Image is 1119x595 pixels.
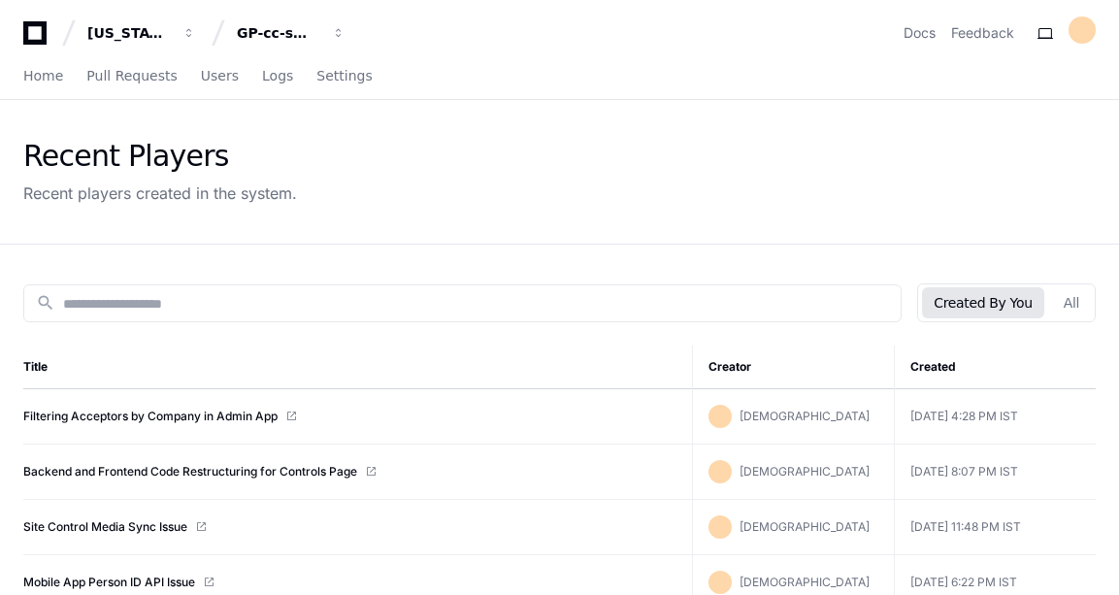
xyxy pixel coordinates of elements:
[740,464,870,479] span: [DEMOGRAPHIC_DATA]
[23,346,692,389] th: Title
[86,70,177,82] span: Pull Requests
[894,445,1096,500] td: [DATE] 8:07 PM IST
[87,23,171,43] div: [US_STATE] Pacific
[86,54,177,99] a: Pull Requests
[692,346,894,389] th: Creator
[740,409,870,423] span: [DEMOGRAPHIC_DATA]
[922,287,1043,318] button: Created By You
[23,464,357,479] a: Backend and Frontend Code Restructuring for Controls Page
[262,54,293,99] a: Logs
[23,182,297,205] div: Recent players created in the system.
[316,54,372,99] a: Settings
[237,23,320,43] div: GP-cc-sml-apps
[23,575,195,590] a: Mobile App Person ID API Issue
[80,16,204,50] button: [US_STATE] Pacific
[316,70,372,82] span: Settings
[894,346,1096,389] th: Created
[23,54,63,99] a: Home
[23,70,63,82] span: Home
[36,293,55,313] mat-icon: search
[894,389,1096,445] td: [DATE] 4:28 PM IST
[740,575,870,589] span: [DEMOGRAPHIC_DATA]
[894,500,1096,555] td: [DATE] 11:48 PM IST
[262,70,293,82] span: Logs
[201,70,239,82] span: Users
[23,139,297,174] div: Recent Players
[201,54,239,99] a: Users
[740,519,870,534] span: [DEMOGRAPHIC_DATA]
[1052,287,1091,318] button: All
[23,409,278,424] a: Filtering Acceptors by Company in Admin App
[23,519,187,535] a: Site Control Media Sync Issue
[951,23,1014,43] button: Feedback
[229,16,353,50] button: GP-cc-sml-apps
[904,23,936,43] a: Docs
